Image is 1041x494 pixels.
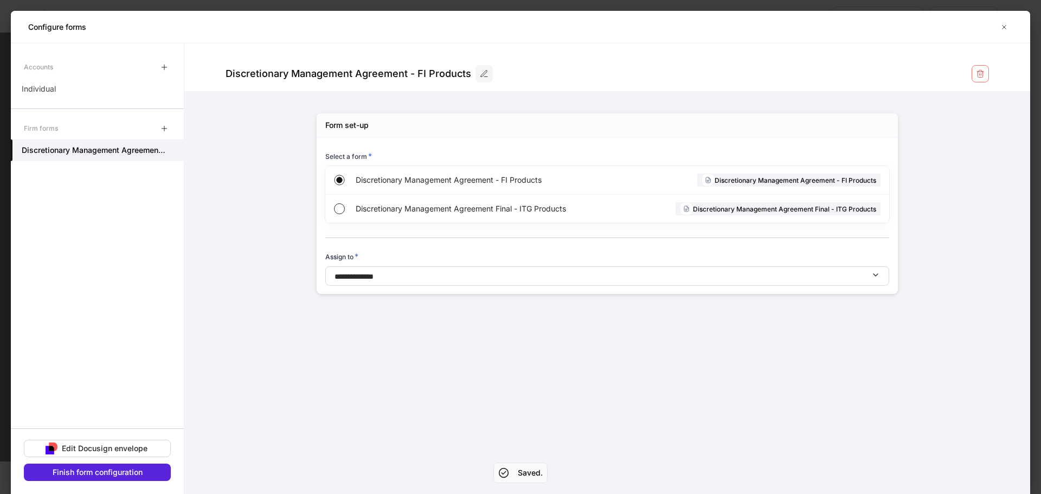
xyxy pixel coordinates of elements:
[518,467,543,478] h5: Saved.
[356,203,612,214] span: Discretionary Management Agreement Final - ITG Products
[325,151,372,162] h6: Select a form
[24,119,58,138] div: Firm forms
[697,174,881,187] div: Discretionary Management Agreement - FI Products
[226,67,471,80] div: Discretionary Management Agreement - FI Products
[53,467,143,478] div: Finish form configuration
[356,175,611,185] span: Discretionary Management Agreement - FI Products
[22,84,56,94] p: Individual
[24,57,53,76] div: Accounts
[325,120,369,131] div: Form set-up
[28,22,86,33] h5: Configure forms
[676,202,881,215] div: Discretionary Management Agreement Final - ITG Products
[62,443,147,454] div: Edit Docusign envelope
[22,145,166,156] h5: Discretionary Management Agreement - FI Products
[325,251,358,262] h6: Assign to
